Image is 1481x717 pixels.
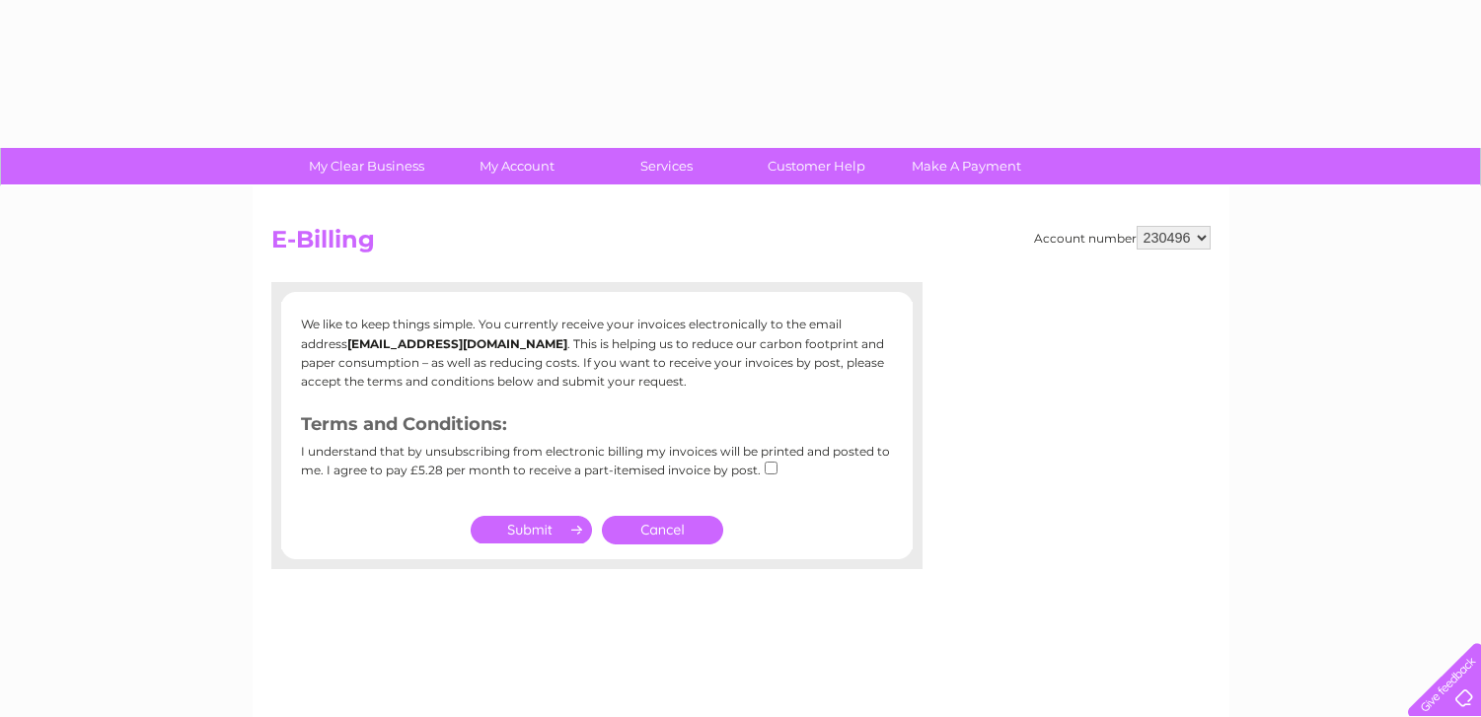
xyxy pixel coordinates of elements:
[585,148,748,184] a: Services
[602,516,723,544] a: Cancel
[435,148,598,184] a: My Account
[301,410,893,445] h3: Terms and Conditions:
[285,148,448,184] a: My Clear Business
[471,516,592,543] input: Submit
[885,148,1048,184] a: Make A Payment
[301,445,893,491] div: I understand that by unsubscribing from electronic billing my invoices will be printed and posted...
[301,315,893,391] p: We like to keep things simple. You currently receive your invoices electronically to the email ad...
[735,148,898,184] a: Customer Help
[271,226,1211,263] h2: E-Billing
[1034,226,1211,250] div: Account number
[347,336,567,351] b: [EMAIL_ADDRESS][DOMAIN_NAME]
